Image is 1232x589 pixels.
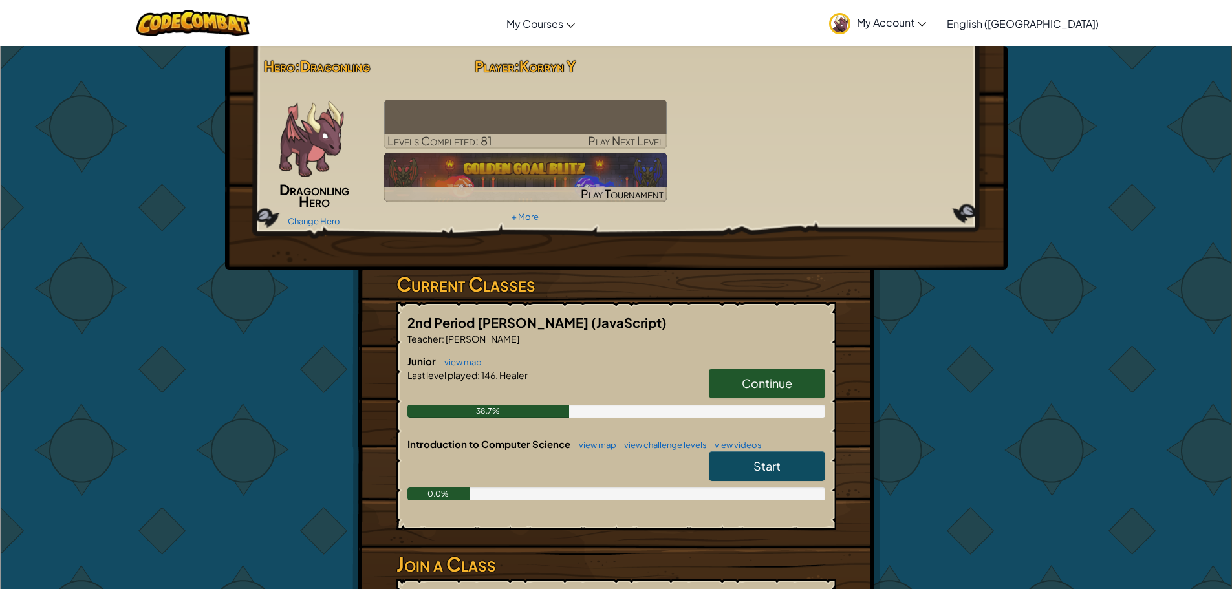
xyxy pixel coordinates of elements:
[500,6,581,41] a: My Courses
[823,3,933,43] a: My Account
[947,17,1099,30] span: English ([GEOGRAPHIC_DATA])
[857,16,926,29] span: My Account
[136,10,250,36] img: CodeCombat logo
[829,13,850,34] img: avatar
[506,17,563,30] span: My Courses
[940,6,1105,41] a: English ([GEOGRAPHIC_DATA])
